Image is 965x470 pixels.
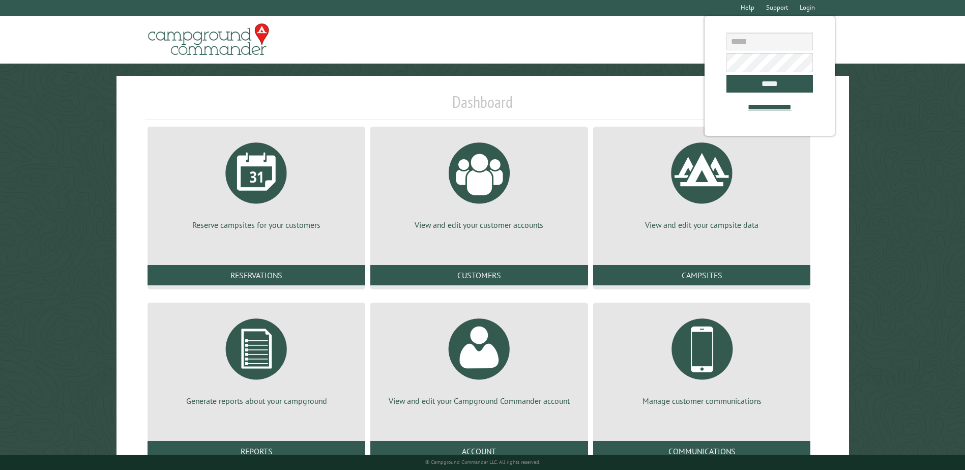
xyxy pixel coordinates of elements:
[370,265,588,285] a: Customers
[160,395,353,406] p: Generate reports about your campground
[383,311,576,406] a: View and edit your Campground Commander account
[160,311,353,406] a: Generate reports about your campground
[145,92,820,120] h1: Dashboard
[148,265,365,285] a: Reservations
[383,219,576,230] p: View and edit your customer accounts
[145,20,272,60] img: Campground Commander
[593,265,811,285] a: Campsites
[383,135,576,230] a: View and edit your customer accounts
[593,441,811,461] a: Communications
[605,219,799,230] p: View and edit your campsite data
[160,135,353,230] a: Reserve campsites for your customers
[605,311,799,406] a: Manage customer communications
[370,441,588,461] a: Account
[383,395,576,406] p: View and edit your Campground Commander account
[425,459,540,465] small: © Campground Commander LLC. All rights reserved.
[605,135,799,230] a: View and edit your campsite data
[605,395,799,406] p: Manage customer communications
[148,441,365,461] a: Reports
[160,219,353,230] p: Reserve campsites for your customers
